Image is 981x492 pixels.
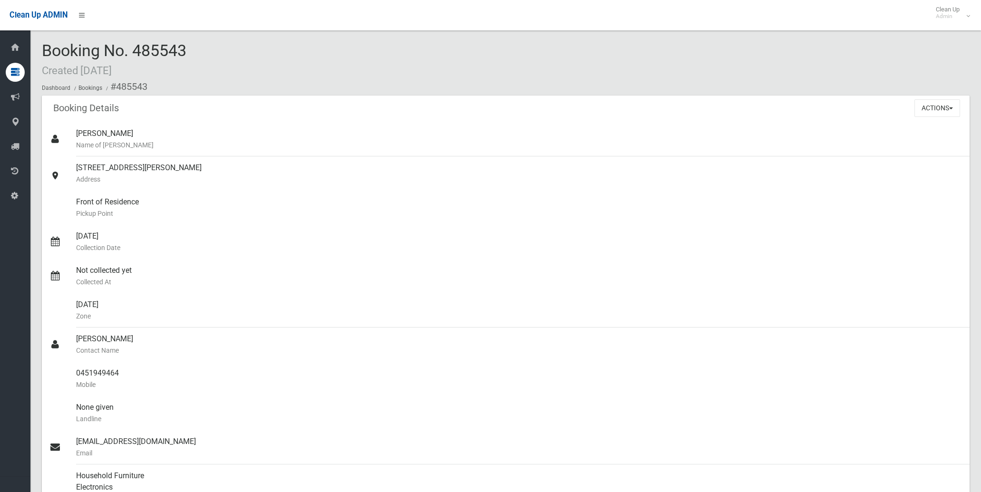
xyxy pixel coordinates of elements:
[76,276,962,288] small: Collected At
[42,430,970,464] a: [EMAIL_ADDRESS][DOMAIN_NAME]Email
[76,345,962,356] small: Contact Name
[914,99,960,117] button: Actions
[76,156,962,191] div: [STREET_ADDRESS][PERSON_NAME]
[76,191,962,225] div: Front of Residence
[76,259,962,293] div: Not collected yet
[76,396,962,430] div: None given
[76,208,962,219] small: Pickup Point
[76,430,962,464] div: [EMAIL_ADDRESS][DOMAIN_NAME]
[76,225,962,259] div: [DATE]
[10,10,68,19] span: Clean Up ADMIN
[42,64,112,77] small: Created [DATE]
[76,293,962,328] div: [DATE]
[76,310,962,322] small: Zone
[76,122,962,156] div: [PERSON_NAME]
[78,85,102,91] a: Bookings
[104,78,147,96] li: #485543
[76,328,962,362] div: [PERSON_NAME]
[76,242,962,253] small: Collection Date
[76,447,962,459] small: Email
[76,413,962,424] small: Landline
[76,362,962,396] div: 0451949464
[42,85,70,91] a: Dashboard
[76,139,962,151] small: Name of [PERSON_NAME]
[936,13,960,20] small: Admin
[42,41,186,78] span: Booking No. 485543
[42,99,130,117] header: Booking Details
[76,379,962,390] small: Mobile
[76,174,962,185] small: Address
[931,6,969,20] span: Clean Up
